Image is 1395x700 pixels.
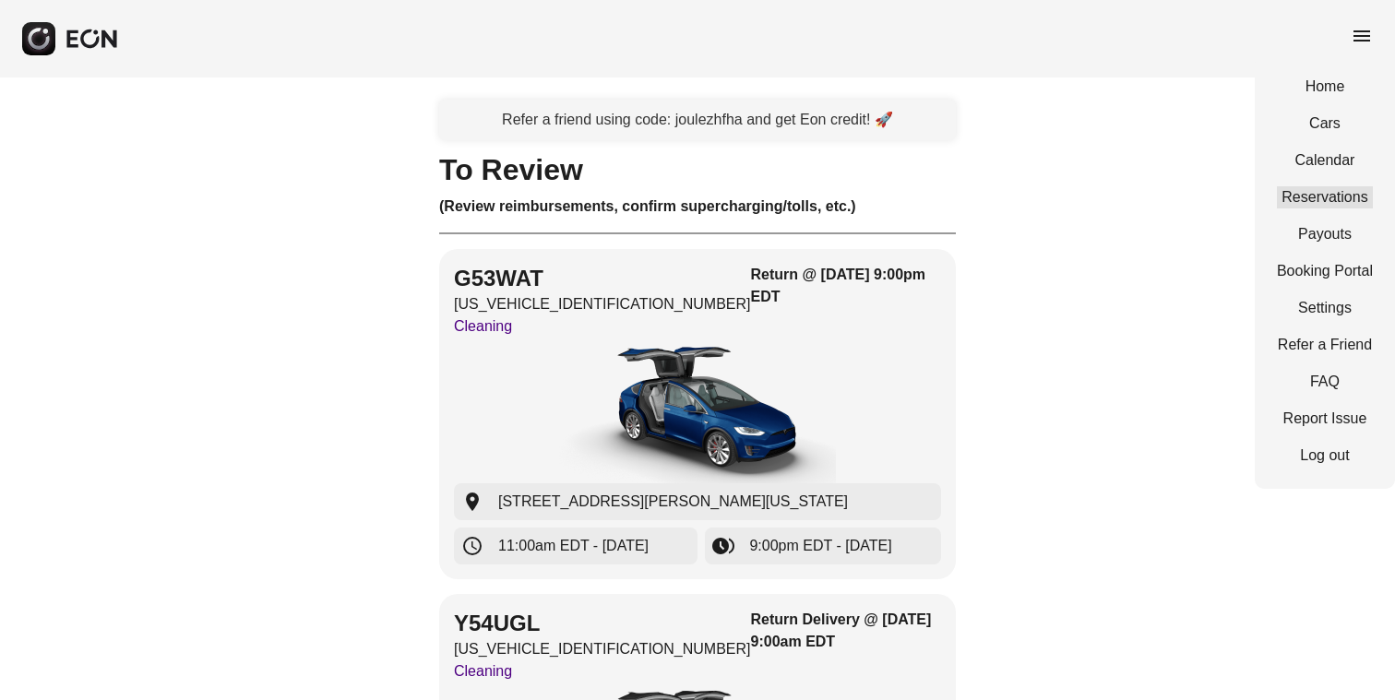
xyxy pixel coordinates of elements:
a: Report Issue [1277,408,1373,430]
a: Payouts [1277,223,1373,245]
a: Reservations [1277,186,1373,208]
a: Calendar [1277,149,1373,172]
p: Cleaning [454,660,751,682]
h2: G53WAT [454,264,751,293]
a: Cars [1277,113,1373,135]
span: browse_gallery [712,535,734,557]
p: Cleaning [454,315,751,338]
a: Settings [1277,297,1373,319]
a: Refer a Friend [1277,334,1373,356]
a: Refer a friend using code: joulezhfha and get Eon credit! 🚀 [439,100,956,140]
img: car [559,345,836,483]
span: menu [1351,25,1373,47]
button: G53WAT[US_VEHICLE_IDENTIFICATION_NUMBER]CleaningReturn @ [DATE] 9:00pm EDTcar[STREET_ADDRESS][PER... [439,249,956,579]
span: 9:00pm EDT - [DATE] [749,535,891,557]
h3: Return Delivery @ [DATE] 9:00am EDT [751,609,941,653]
span: [STREET_ADDRESS][PERSON_NAME][US_STATE] [498,491,848,513]
h1: To Review [439,159,956,181]
p: [US_VEHICLE_IDENTIFICATION_NUMBER] [454,293,751,315]
a: Log out [1277,445,1373,467]
a: Booking Portal [1277,260,1373,282]
span: schedule [461,535,483,557]
a: Home [1277,76,1373,98]
h3: Return @ [DATE] 9:00pm EDT [751,264,941,308]
h3: (Review reimbursements, confirm supercharging/tolls, etc.) [439,196,956,218]
span: 11:00am EDT - [DATE] [498,535,649,557]
a: FAQ [1277,371,1373,393]
p: [US_VEHICLE_IDENTIFICATION_NUMBER] [454,638,751,660]
span: location_on [461,491,483,513]
h2: Y54UGL [454,609,751,638]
